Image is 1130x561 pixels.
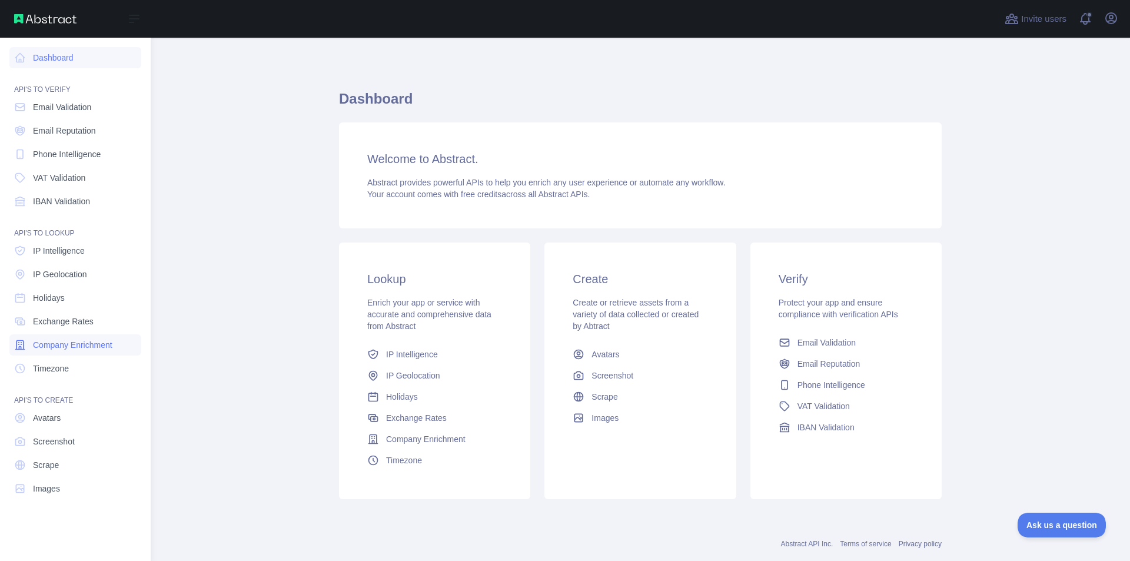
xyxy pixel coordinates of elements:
[386,370,440,381] span: IP Geolocation
[33,125,96,137] span: Email Reputation
[339,89,942,118] h1: Dashboard
[363,344,507,365] a: IP Intelligence
[797,379,865,391] span: Phone Intelligence
[33,459,59,471] span: Scrape
[573,298,699,331] span: Create or retrieve assets from a variety of data collected or created by Abtract
[9,144,141,165] a: Phone Intelligence
[33,268,87,280] span: IP Geolocation
[33,148,101,160] span: Phone Intelligence
[899,540,942,548] a: Privacy policy
[363,407,507,429] a: Exchange Rates
[568,344,712,365] a: Avatars
[568,407,712,429] a: Images
[33,483,60,494] span: Images
[781,540,833,548] a: Abstract API Inc.
[779,298,898,319] span: Protect your app and ensure compliance with verification APIs
[386,412,447,424] span: Exchange Rates
[33,436,75,447] span: Screenshot
[840,540,891,548] a: Terms of service
[797,358,860,370] span: Email Reputation
[774,396,918,417] a: VAT Validation
[9,264,141,285] a: IP Geolocation
[9,287,141,308] a: Holidays
[33,195,90,207] span: IBAN Validation
[573,271,707,287] h3: Create
[33,316,94,327] span: Exchange Rates
[779,271,913,287] h3: Verify
[9,431,141,452] a: Screenshot
[367,298,491,331] span: Enrich your app or service with accurate and comprehensive data from Abstract
[568,386,712,407] a: Scrape
[591,412,619,424] span: Images
[33,339,112,351] span: Company Enrichment
[33,363,69,374] span: Timezone
[363,450,507,471] a: Timezone
[9,478,141,499] a: Images
[9,240,141,261] a: IP Intelligence
[9,381,141,405] div: API'S TO CREATE
[33,412,61,424] span: Avatars
[9,97,141,118] a: Email Validation
[386,454,422,466] span: Timezone
[33,101,91,113] span: Email Validation
[9,167,141,188] a: VAT Validation
[386,391,418,403] span: Holidays
[774,332,918,353] a: Email Validation
[461,190,501,199] span: free credits
[367,151,913,167] h3: Welcome to Abstract.
[9,71,141,94] div: API'S TO VERIFY
[9,214,141,238] div: API'S TO LOOKUP
[591,391,617,403] span: Scrape
[591,370,633,381] span: Screenshot
[9,47,141,68] a: Dashboard
[1018,513,1106,537] iframe: Toggle Customer Support
[367,271,502,287] h3: Lookup
[591,348,619,360] span: Avatars
[9,311,141,332] a: Exchange Rates
[774,374,918,396] a: Phone Intelligence
[797,400,850,412] span: VAT Validation
[363,429,507,450] a: Company Enrichment
[774,417,918,438] a: IBAN Validation
[1002,9,1069,28] button: Invite users
[386,433,466,445] span: Company Enrichment
[9,358,141,379] a: Timezone
[33,245,85,257] span: IP Intelligence
[363,386,507,407] a: Holidays
[568,365,712,386] a: Screenshot
[774,353,918,374] a: Email Reputation
[9,454,141,476] a: Scrape
[33,292,65,304] span: Holidays
[1021,12,1066,26] span: Invite users
[367,190,590,199] span: Your account comes with across all Abstract APIs.
[797,337,856,348] span: Email Validation
[9,191,141,212] a: IBAN Validation
[367,178,726,187] span: Abstract provides powerful APIs to help you enrich any user experience or automate any workflow.
[9,407,141,429] a: Avatars
[14,14,77,24] img: Abstract API
[363,365,507,386] a: IP Geolocation
[33,172,85,184] span: VAT Validation
[9,334,141,356] a: Company Enrichment
[797,421,855,433] span: IBAN Validation
[9,120,141,141] a: Email Reputation
[386,348,438,360] span: IP Intelligence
